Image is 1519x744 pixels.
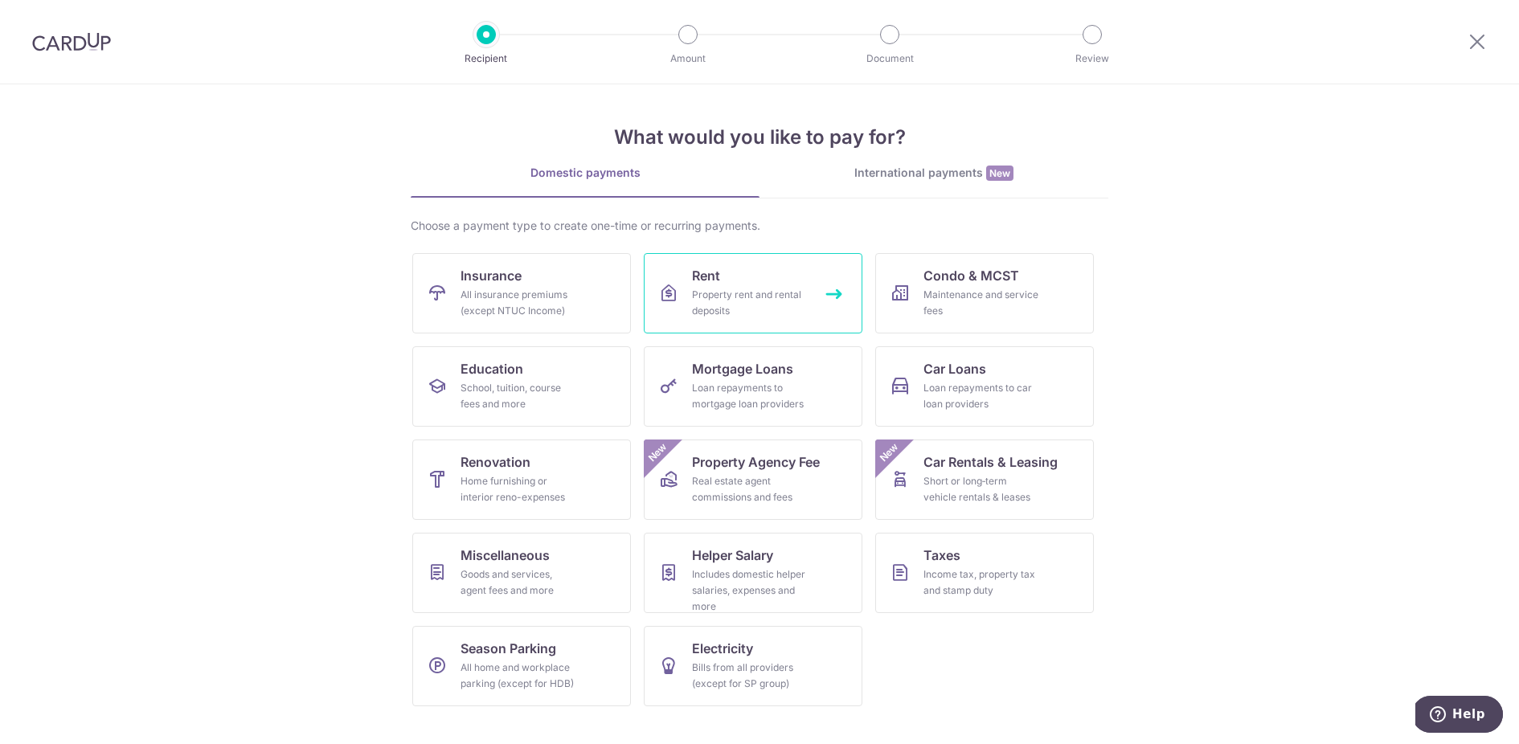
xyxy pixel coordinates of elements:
[923,380,1039,412] div: Loan repayments to car loan providers
[461,452,530,472] span: Renovation
[759,165,1108,182] div: International payments
[461,639,556,658] span: Season Parking
[923,566,1039,599] div: Income tax, property tax and stamp duty
[32,32,111,51] img: CardUp
[875,439,1094,520] a: Car Rentals & LeasingShort or long‑term vehicle rentals & leasesNew
[986,166,1013,181] span: New
[692,639,753,658] span: Electricity
[692,266,720,285] span: Rent
[875,533,1094,613] a: TaxesIncome tax, property tax and stamp duty
[412,346,631,427] a: EducationSchool, tuition, course fees and more
[644,626,862,706] a: ElectricityBills from all providers (except for SP group)
[692,452,820,472] span: Property Agency Fee
[923,452,1058,472] span: Car Rentals & Leasing
[923,359,986,378] span: Car Loans
[461,359,523,378] span: Education
[692,566,808,615] div: Includes domestic helper salaries, expenses and more
[644,533,862,613] a: Helper SalaryIncludes domestic helper salaries, expenses and more
[923,266,1019,285] span: Condo & MCST
[644,346,862,427] a: Mortgage LoansLoan repayments to mortgage loan providers
[1415,696,1503,736] iframe: Opens a widget where you can find more information
[692,287,808,319] div: Property rent and rental deposits
[692,660,808,692] div: Bills from all providers (except for SP group)
[461,266,522,285] span: Insurance
[412,533,631,613] a: MiscellaneousGoods and services, agent fees and more
[923,473,1039,505] div: Short or long‑term vehicle rentals & leases
[645,439,671,466] span: New
[411,165,759,181] div: Domestic payments
[37,11,70,26] span: Help
[644,253,862,333] a: RentProperty rent and rental deposits
[875,346,1094,427] a: Car LoansLoan repayments to car loan providers
[644,439,862,520] a: Property Agency FeeReal estate agent commissions and feesNew
[692,380,808,412] div: Loan repayments to mortgage loan providers
[876,439,903,466] span: New
[923,287,1039,319] div: Maintenance and service fees
[461,546,550,565] span: Miscellaneous
[412,253,631,333] a: InsuranceAll insurance premiums (except NTUC Income)
[411,123,1108,152] h4: What would you like to pay for?
[461,473,576,505] div: Home furnishing or interior reno-expenses
[461,380,576,412] div: School, tuition, course fees and more
[692,359,793,378] span: Mortgage Loans
[923,546,960,565] span: Taxes
[461,660,576,692] div: All home and workplace parking (except for HDB)
[692,473,808,505] div: Real estate agent commissions and fees
[1033,51,1152,67] p: Review
[412,626,631,706] a: Season ParkingAll home and workplace parking (except for HDB)
[461,566,576,599] div: Goods and services, agent fees and more
[412,439,631,520] a: RenovationHome furnishing or interior reno-expenses
[461,287,576,319] div: All insurance premiums (except NTUC Income)
[411,218,1108,234] div: Choose a payment type to create one-time or recurring payments.
[875,253,1094,333] a: Condo & MCSTMaintenance and service fees
[628,51,747,67] p: Amount
[427,51,546,67] p: Recipient
[692,546,773,565] span: Helper Salary
[830,51,949,67] p: Document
